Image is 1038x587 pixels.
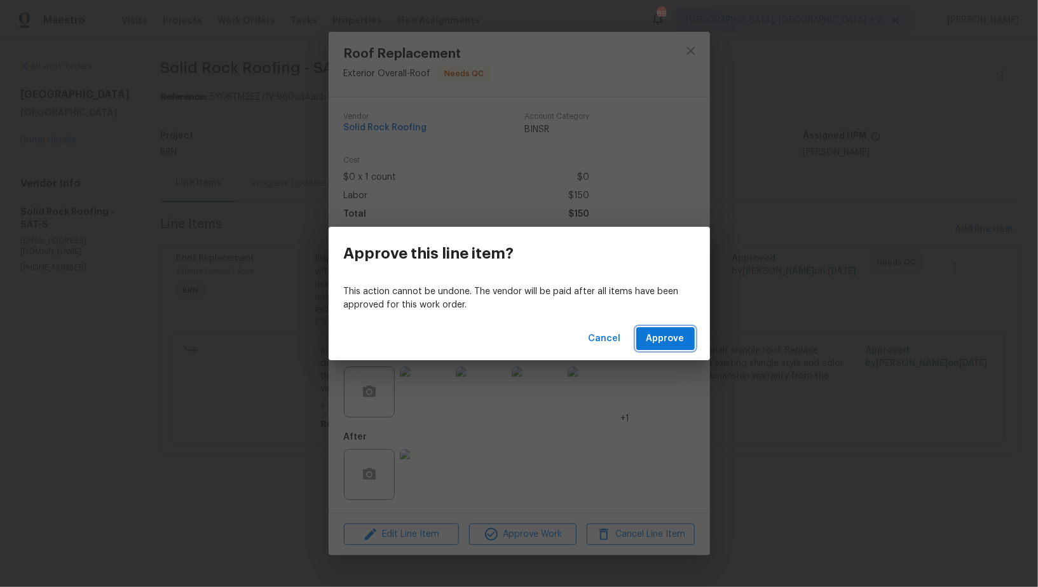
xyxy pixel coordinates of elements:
h3: Approve this line item? [344,245,514,262]
span: Cancel [589,331,621,347]
button: Cancel [584,327,626,351]
span: Approve [646,331,685,347]
p: This action cannot be undone. The vendor will be paid after all items have been approved for this... [344,285,695,312]
button: Approve [636,327,695,351]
